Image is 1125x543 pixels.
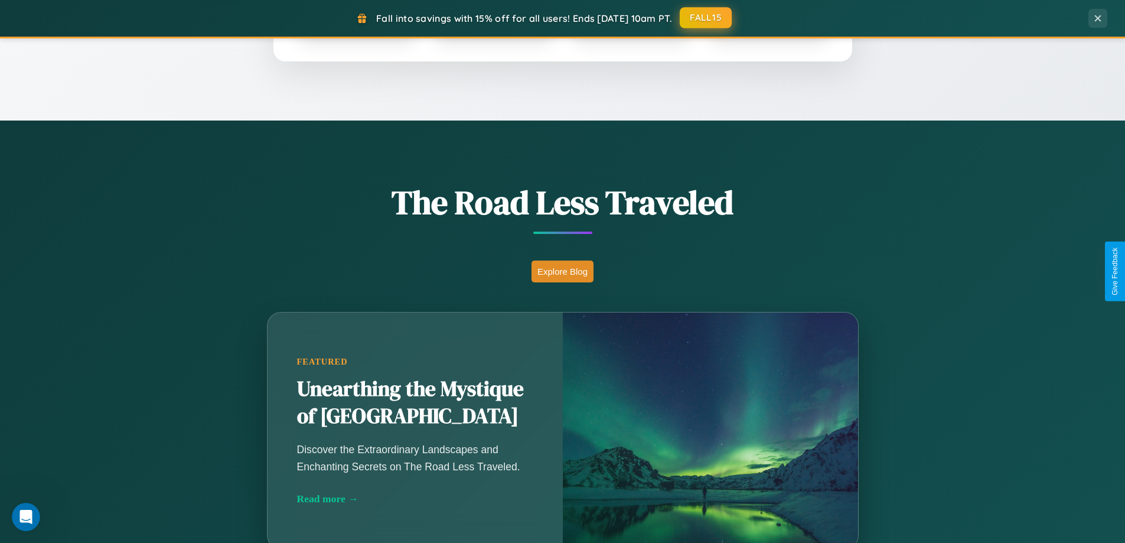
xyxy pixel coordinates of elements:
[680,7,732,28] button: FALL15
[297,441,533,474] p: Discover the Extraordinary Landscapes and Enchanting Secrets on The Road Less Traveled.
[208,180,917,225] h1: The Road Less Traveled
[297,376,533,430] h2: Unearthing the Mystique of [GEOGRAPHIC_DATA]
[531,261,594,282] button: Explore Blog
[12,503,40,531] iframe: Intercom live chat
[297,357,533,367] div: Featured
[297,493,533,505] div: Read more →
[1111,248,1119,295] div: Give Feedback
[376,12,672,24] span: Fall into savings with 15% off for all users! Ends [DATE] 10am PT.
